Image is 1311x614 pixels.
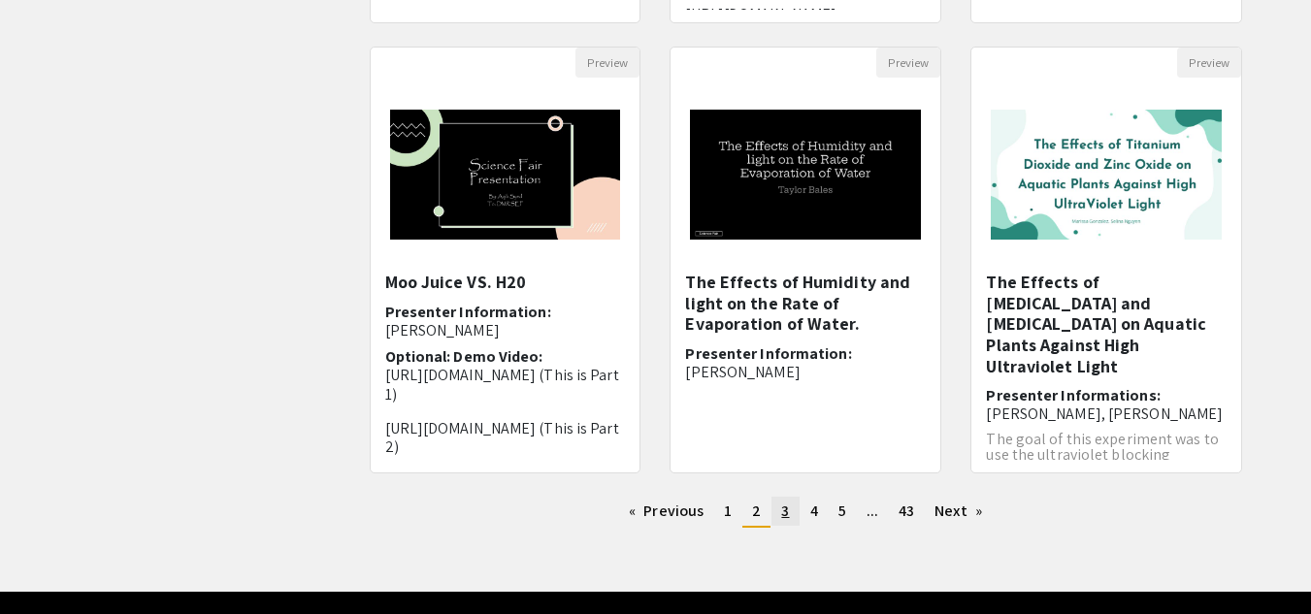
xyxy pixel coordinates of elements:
[385,303,626,339] h6: Presenter Information:
[925,497,992,526] a: Next page
[619,497,713,526] a: Previous page
[685,344,926,381] h6: Presenter Information:
[781,501,789,521] span: 3
[685,272,926,335] h5: The Effects of Humidity and light on the Rate of Evaporation of Water.
[971,90,1241,259] img: <p>The Effects of Titanium Dioxide and Zinc Oxide on Aquatic Plants Against High Ultraviolet Ligh...
[986,386,1227,423] h6: Presenter Informations:
[15,527,82,599] iframe: Chat
[385,272,626,293] h5: Moo Juice VS. H20
[671,90,940,259] img: <p><span style="background-color: transparent; color: rgb(0, 0, 0);">The Effects of Humidity and ...
[970,47,1242,473] div: Open Presentation <p>The Effects of Titanium Dioxide and Zinc Oxide on Aquatic Plants Against Hig...
[876,48,940,78] button: Preview
[385,419,626,456] p: [URL][DOMAIN_NAME] (This is Part 2)
[371,90,640,259] img: <p>Moo Juice VS. H20</p>
[385,320,500,340] span: [PERSON_NAME]
[685,362,800,382] span: [PERSON_NAME]
[670,47,941,473] div: Open Presentation <p><span style="background-color: transparent; color: rgb(0, 0, 0);">The Effect...
[810,501,818,521] span: 4
[1177,48,1241,78] button: Preview
[899,501,914,521] span: 43
[986,432,1227,509] p: The goal of this experiment was to use the ultraviolet blocking properties of [MEDICAL_DATA] (TiO...
[986,272,1227,376] h5: The Effects of [MEDICAL_DATA] and [MEDICAL_DATA] on Aquatic Plants Against High Ultraviolet Light
[685,5,926,23] p: [URL][DOMAIN_NAME]
[752,501,761,521] span: 2
[385,366,626,403] p: [URL][DOMAIN_NAME] (This is Part 1)
[385,346,543,367] span: Optional: Demo Video:
[986,404,1223,424] span: [PERSON_NAME], [PERSON_NAME]
[724,501,732,521] span: 1
[838,501,846,521] span: 5
[370,497,1243,528] ul: Pagination
[867,501,878,521] span: ...
[370,47,641,473] div: Open Presentation <p>Moo Juice VS. H20</p>
[575,48,639,78] button: Preview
